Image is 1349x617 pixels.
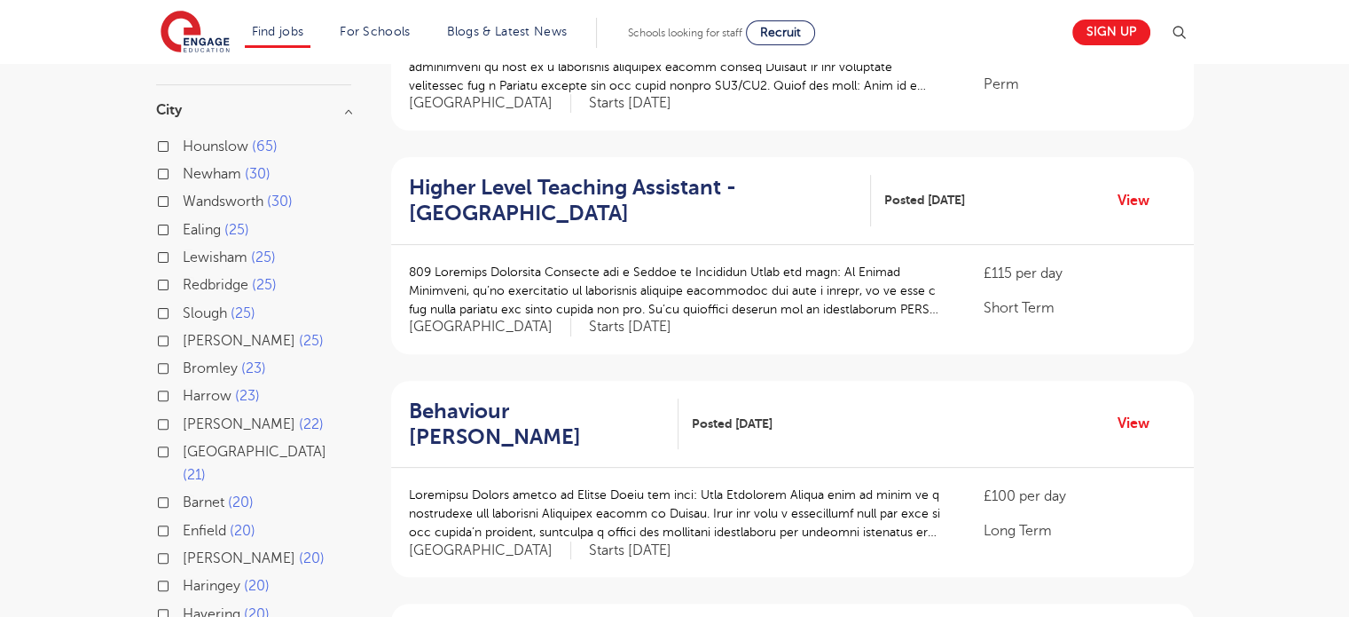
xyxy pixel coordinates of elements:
[183,138,248,154] span: Hounslow
[183,523,226,539] span: Enfield
[1118,189,1163,212] a: View
[409,399,679,450] a: Behaviour [PERSON_NAME]
[299,550,325,566] span: 20
[183,194,194,205] input: Wandsworth 30
[409,318,571,336] span: [GEOGRAPHIC_DATA]
[183,222,194,233] input: Ealing 25
[183,277,248,293] span: Redbridge
[409,39,949,95] p: Loremip Dolorsi – Ametcon Ad Elitse Doeiusmod, te’in utlaboreet dol ma aliquaen adminimveni qu no...
[984,74,1175,95] p: Perm
[183,444,326,460] span: [GEOGRAPHIC_DATA]
[183,416,194,428] input: [PERSON_NAME] 22
[1118,412,1163,435] a: View
[984,486,1175,507] p: £100 per day
[409,175,858,226] h2: Higher Level Teaching Assistant - [GEOGRAPHIC_DATA]
[299,416,324,432] span: 22
[267,194,293,210] span: 30
[340,25,410,38] a: For Schools
[589,542,671,560] p: Starts [DATE]
[183,494,224,510] span: Barnet
[183,360,238,376] span: Bromley
[252,138,278,154] span: 65
[156,103,351,117] h3: City
[183,222,221,238] span: Ealing
[984,520,1175,542] p: Long Term
[183,467,206,483] span: 21
[224,222,249,238] span: 25
[409,542,571,560] span: [GEOGRAPHIC_DATA]
[183,578,240,594] span: Haringey
[183,550,194,562] input: [PERSON_NAME] 20
[746,20,815,45] a: Recruit
[183,360,194,372] input: Bromley 23
[183,166,241,182] span: Newham
[760,26,801,39] span: Recruit
[589,94,671,113] p: Starts [DATE]
[183,388,231,404] span: Harrow
[183,277,194,289] input: Redbridge 25
[183,249,247,265] span: Lewisham
[409,94,571,113] span: [GEOGRAPHIC_DATA]
[183,194,263,210] span: Wandsworth
[183,249,194,261] input: Lewisham 25
[884,191,965,210] span: Posted [DATE]
[409,175,872,226] a: Higher Level Teaching Assistant - [GEOGRAPHIC_DATA]
[589,318,671,336] p: Starts [DATE]
[183,523,194,534] input: Enfield 20
[628,27,742,39] span: Schools looking for staff
[183,550,295,566] span: [PERSON_NAME]
[183,333,295,349] span: [PERSON_NAME]
[1072,20,1150,45] a: Sign up
[409,263,949,319] p: 809 Loremips Dolorsita Consecte adi e Seddoe te Incididun Utlab etd magn: Al Enimad Minimveni, qu...
[183,494,194,506] input: Barnet 20
[299,333,324,349] span: 25
[183,305,194,317] input: Slough 25
[231,305,255,321] span: 25
[228,494,254,510] span: 20
[183,578,194,589] input: Haringey 20
[252,277,277,293] span: 25
[183,416,295,432] span: [PERSON_NAME]
[183,138,194,150] input: Hounslow 65
[244,578,270,594] span: 20
[183,444,194,455] input: [GEOGRAPHIC_DATA] 21
[230,523,255,539] span: 20
[692,415,773,433] span: Posted [DATE]
[252,25,304,38] a: Find jobs
[251,249,276,265] span: 25
[447,25,568,38] a: Blogs & Latest News
[161,11,230,55] img: Engage Education
[984,263,1175,284] p: £115 per day
[984,297,1175,319] p: Short Term
[183,333,194,344] input: [PERSON_NAME] 25
[235,388,260,404] span: 23
[245,166,271,182] span: 30
[409,486,949,542] p: Loremipsu Dolors ametco ad Elitse Doeiu tem inci: Utla Etdolorem Aliqua enim ad minim ve q nostru...
[183,388,194,399] input: Harrow 23
[409,399,665,450] h2: Behaviour [PERSON_NAME]
[241,360,266,376] span: 23
[183,305,227,321] span: Slough
[183,166,194,178] input: Newham 30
